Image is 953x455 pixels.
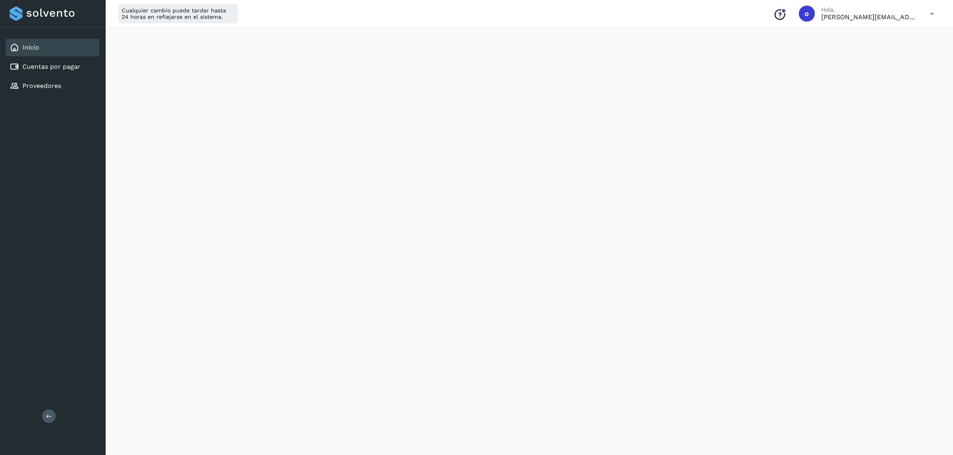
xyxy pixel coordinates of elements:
div: Proveedores [6,77,99,95]
div: Cualquier cambio puede tardar hasta 24 horas en reflejarse en el sistema. [118,4,238,23]
p: Hola, [821,6,917,13]
a: Inicio [22,44,39,51]
p: orlando@rfllogistics.com.mx [821,13,917,21]
div: Inicio [6,39,99,56]
a: Cuentas por pagar [22,63,80,70]
div: Cuentas por pagar [6,58,99,76]
a: Proveedores [22,82,61,90]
